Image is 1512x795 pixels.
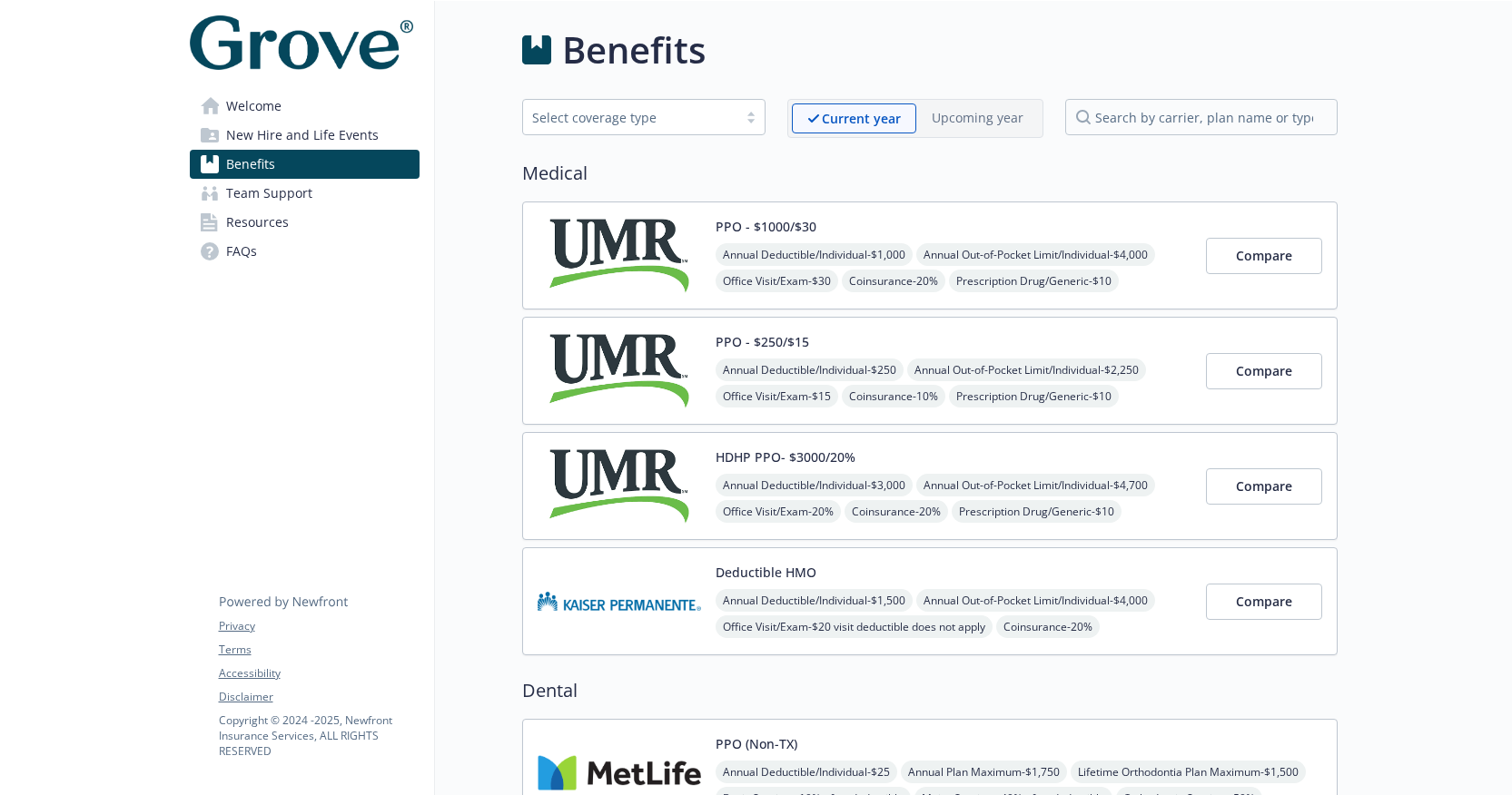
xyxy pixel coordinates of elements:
[219,642,419,658] a: Terms
[1206,238,1322,274] button: Compare
[538,332,701,409] img: UMR carrier logo
[716,734,797,753] button: PPO (Non-TX)
[1206,584,1322,620] button: Compare
[822,109,901,128] p: Current year
[716,589,913,612] span: Annual Deductible/Individual - $1,500
[1236,247,1292,264] span: Compare
[952,500,1122,523] span: Prescription Drug/Generic - $10
[716,332,809,351] button: PPO - $250/$15
[916,243,1155,266] span: Annual Out-of-Pocket Limit/Individual - $4,000
[1236,593,1292,610] span: Compare
[842,385,945,407] span: Coinsurance - 10%
[932,108,1023,127] p: Upcoming year
[1065,99,1338,135] input: search by carrier, plan name or type
[996,615,1100,638] span: Coinsurance - 20%
[716,500,841,523] span: Office Visit/Exam - 20%
[226,92,282,121] span: Welcome
[716,358,904,381] span: Annual Deductible/Individual - $250
[190,92,420,121] a: Welcome
[522,677,1338,704] h2: Dental
[226,237,257,266] span: FAQs
[190,121,420,150] a: New Hire and Life Events
[916,589,1155,612] span: Annual Out-of-Pocket Limit/Individual - $4,000
[190,208,420,237] a: Resources
[716,615,993,638] span: Office Visit/Exam - $20 visit deductible does not apply
[716,447,855,466] button: HDHP PPO- $3000/20%
[219,712,419,759] p: Copyright © 2024 - 2025 , Newfront Insurance Services, ALL RIGHTS RESERVED
[716,217,816,236] button: PPO - $1000/$30
[949,270,1119,292] span: Prescription Drug/Generic - $10
[538,217,701,294] img: UMR carrier logo
[842,270,945,292] span: Coinsurance - 20%
[226,150,275,179] span: Benefits
[219,689,419,705] a: Disclaimer
[901,761,1067,783] span: Annual Plan Maximum - $1,750
[226,121,379,150] span: New Hire and Life Events
[716,243,913,266] span: Annual Deductible/Individual - $1,000
[916,103,1039,133] span: Upcoming year
[562,23,706,77] h1: Benefits
[226,208,289,237] span: Resources
[1206,468,1322,505] button: Compare
[949,385,1119,407] span: Prescription Drug/Generic - $10
[219,665,419,682] a: Accessibility
[1236,477,1292,495] span: Compare
[226,179,312,208] span: Team Support
[219,618,419,634] a: Privacy
[916,474,1155,496] span: Annual Out-of-Pocket Limit/Individual - $4,700
[907,358,1146,381] span: Annual Out-of-Pocket Limit/Individual - $2,250
[532,108,728,127] div: Select coverage type
[538,447,701,525] img: UMR carrier logo
[1206,353,1322,389] button: Compare
[538,563,701,640] img: Kaiser Permanente Insurance Company carrier logo
[522,160,1338,187] h2: Medical
[1071,761,1306,783] span: Lifetime Orthodontia Plan Maximum - $1,500
[716,270,838,292] span: Office Visit/Exam - $30
[845,500,948,523] span: Coinsurance - 20%
[1236,362,1292,379] span: Compare
[190,237,420,266] a: FAQs
[716,563,816,582] button: Deductible HMO
[716,761,897,783] span: Annual Deductible/Individual - $25
[716,474,913,496] span: Annual Deductible/Individual - $3,000
[190,179,420,208] a: Team Support
[190,150,420,179] a: Benefits
[716,385,838,407] span: Office Visit/Exam - $15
